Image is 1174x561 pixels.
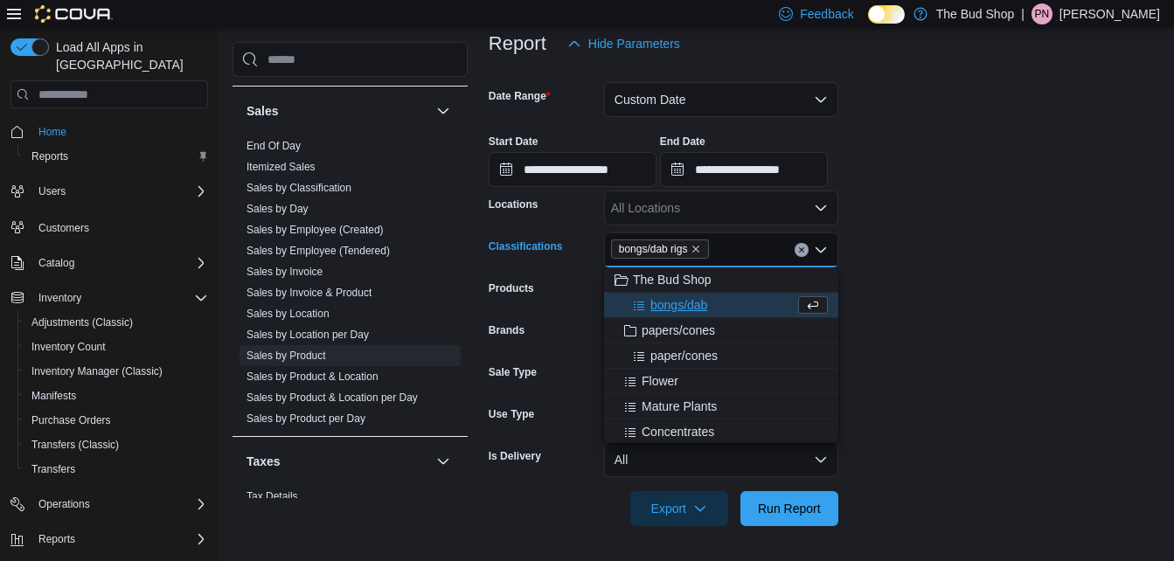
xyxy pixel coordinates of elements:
a: Sales by Invoice [247,266,323,278]
button: Users [31,181,73,202]
p: The Bud Shop [936,3,1015,24]
button: Manifests [17,384,215,408]
span: Transfers (Classic) [24,434,208,455]
span: Inventory Manager (Classic) [24,361,208,382]
button: Taxes [247,453,429,470]
span: Operations [31,494,208,515]
button: Inventory [3,286,215,310]
a: Tax Details [247,490,298,502]
label: Start Date [489,135,538,149]
span: Export [641,491,718,526]
a: Sales by Employee (Created) [247,224,384,236]
span: Users [31,181,208,202]
button: Catalog [31,253,81,274]
button: Customers [3,214,215,239]
span: Sales by Product & Location per Day [247,391,418,405]
span: Inventory [31,287,208,308]
button: paper/cones [604,343,838,369]
a: Sales by Product [247,350,326,362]
a: Sales by Location per Day [247,329,369,341]
button: Transfers [17,457,215,481]
a: Reports [24,146,75,167]
button: The Bud Shop [604,267,838,293]
span: Sales by Product & Location [247,370,379,384]
span: Inventory Count [24,336,208,357]
span: Sales by Location [247,307,330,321]
span: Manifests [24,385,208,406]
button: Flower [604,369,838,394]
a: Adjustments (Classic) [24,312,140,333]
span: Sales by Product per Day [247,412,365,426]
span: Mature Plants [642,398,717,415]
span: Customers [38,221,89,235]
span: Load All Apps in [GEOGRAPHIC_DATA] [49,38,208,73]
a: Sales by Product & Location per Day [247,391,418,404]
div: Sales [233,135,468,436]
button: Operations [31,494,97,515]
span: Sales by Employee (Created) [247,223,384,237]
span: Manifests [31,389,76,403]
span: Sales by Invoice & Product [247,286,372,300]
span: Adjustments (Classic) [31,315,133,329]
span: bongs/dab rigs [619,240,688,258]
a: Home [31,121,73,142]
button: Taxes [433,451,454,472]
button: Users [3,179,215,204]
span: Inventory Manager (Classic) [31,364,163,378]
span: Reports [24,146,208,167]
span: Catalog [31,253,208,274]
button: Sales [433,100,454,121]
span: Reports [38,532,75,546]
button: Remove bongs/dab rigs from selection in this group [691,244,701,254]
span: Adjustments (Classic) [24,312,208,333]
span: Sales by Invoice [247,265,323,279]
button: Inventory Manager (Classic) [17,359,215,384]
button: Reports [31,529,82,550]
h3: Report [489,33,546,54]
a: Sales by Classification [247,182,351,194]
a: Sales by Product per Day [247,412,365,425]
button: Reports [3,527,215,551]
button: Custom Date [604,82,838,117]
a: Manifests [24,385,83,406]
span: Operations [38,497,90,511]
button: Transfers (Classic) [17,433,215,457]
span: Purchase Orders [24,410,208,431]
div: Patricia Nicol [1032,3,1052,24]
span: Home [31,121,208,142]
a: Sales by Invoice & Product [247,287,372,299]
span: paper/cones [650,347,718,364]
button: papers/cones [604,318,838,343]
span: Tax Details [247,489,298,503]
span: Purchase Orders [31,413,111,427]
button: Inventory [31,287,88,308]
a: Transfers (Classic) [24,434,126,455]
span: Catalog [38,256,74,270]
span: Concentrates [642,423,714,440]
button: Hide Parameters [560,26,687,61]
label: Date Range [489,89,551,103]
a: Sales by Location [247,308,330,320]
a: Transfers [24,459,82,480]
span: bongs/dab rigs [611,239,710,259]
span: Transfers [31,462,75,476]
span: Home [38,125,66,139]
a: Purchase Orders [24,410,118,431]
h3: Sales [247,102,279,120]
button: bongs/dab [604,293,838,318]
input: Dark Mode [868,5,905,24]
img: Cova [35,5,113,23]
button: Export [630,491,728,526]
span: Itemized Sales [247,160,316,174]
button: Close list of options [814,243,828,257]
button: Sales [247,102,429,120]
input: Press the down key to open a popover containing a calendar. [660,152,828,187]
label: Use Type [489,407,534,421]
a: Itemized Sales [247,161,316,173]
p: [PERSON_NAME] [1059,3,1160,24]
a: Sales by Employee (Tendered) [247,245,390,257]
span: Inventory [38,291,81,305]
button: Adjustments (Classic) [17,310,215,335]
a: Customers [31,218,96,239]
